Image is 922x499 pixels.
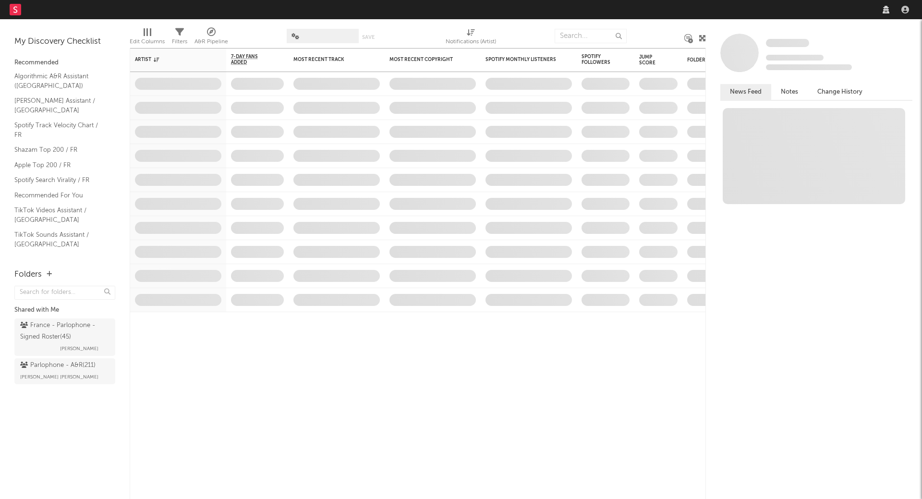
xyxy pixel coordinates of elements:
a: Spotify Track Velocity Chart / FR [14,120,106,140]
div: Jump Score [639,54,663,66]
button: News Feed [720,84,771,100]
input: Search for folders... [14,286,115,300]
a: France - Parlophone - Signed Roster(45)[PERSON_NAME] [14,318,115,356]
a: Shazam Top 200 / FR [14,145,106,155]
div: Artist [135,57,207,62]
div: Edit Columns [130,24,165,52]
div: Edit Columns [130,36,165,48]
div: Notifications (Artist) [446,24,496,52]
div: Filters [172,24,187,52]
a: Some Artist [766,38,809,48]
div: Filters [172,36,187,48]
a: TikTok Sounds Assistant / [GEOGRAPHIC_DATA] [14,230,106,249]
a: Apple Top 200 / FR [14,160,106,170]
div: Spotify Monthly Listeners [485,57,558,62]
div: Recommended [14,57,115,69]
div: Shared with Me [14,304,115,316]
input: Search... [555,29,627,43]
div: Most Recent Track [293,57,365,62]
span: [PERSON_NAME] [60,343,98,354]
a: [PERSON_NAME] Assistant / [GEOGRAPHIC_DATA] [14,96,106,115]
span: [PERSON_NAME] [PERSON_NAME] [20,371,98,383]
span: Some Artist [766,39,809,47]
div: A&R Pipeline [194,36,228,48]
div: A&R Pipeline [194,24,228,52]
a: Algorithmic A&R Assistant ([GEOGRAPHIC_DATA]) [14,71,106,91]
div: Parlophone - A&R ( 211 ) [20,360,96,371]
span: Tracking Since: [DATE] [766,55,824,61]
a: TikTok Videos Assistant / [GEOGRAPHIC_DATA] [14,205,106,225]
button: Save [362,35,375,40]
div: Spotify Followers [582,54,615,65]
div: Folders [687,57,759,63]
button: Change History [808,84,872,100]
a: Recommended For You [14,190,106,201]
button: Notes [771,84,808,100]
div: Most Recent Copyright [389,57,461,62]
div: France - Parlophone - Signed Roster ( 45 ) [20,320,107,343]
div: Folders [14,269,42,280]
a: Spotify Search Virality / FR [14,175,106,185]
a: Parlophone - A&R(211)[PERSON_NAME] [PERSON_NAME] [14,358,115,384]
span: 7-Day Fans Added [231,54,269,65]
div: My Discovery Checklist [14,36,115,48]
span: 0 fans last week [766,64,852,70]
div: Notifications (Artist) [446,36,496,48]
